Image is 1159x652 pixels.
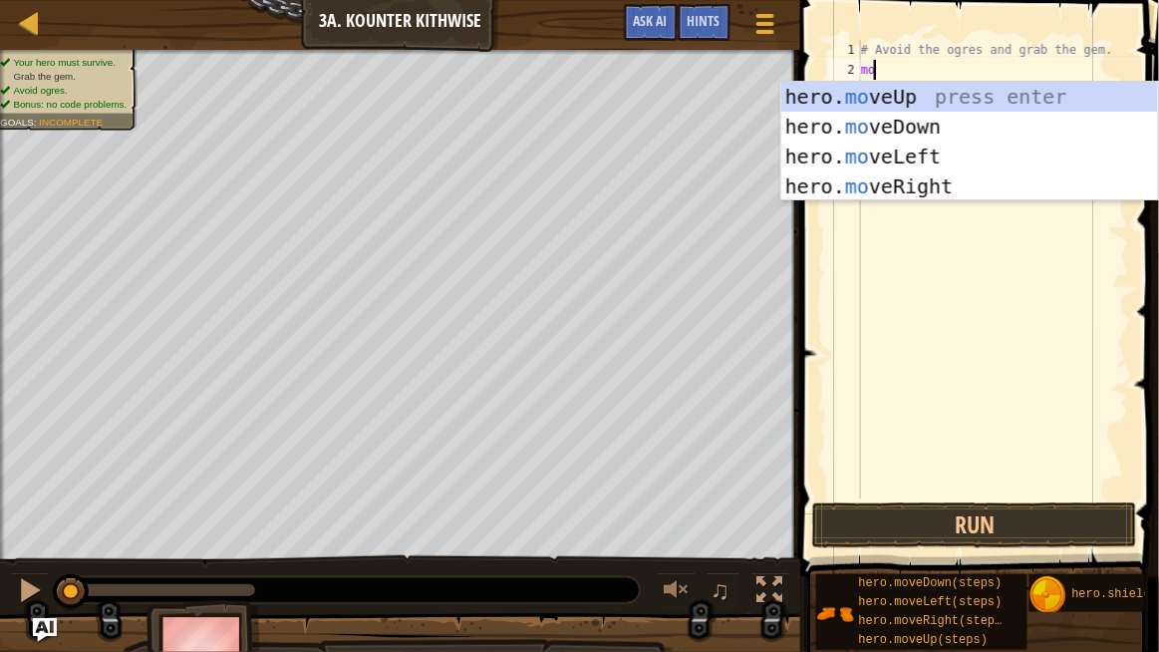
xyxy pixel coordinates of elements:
[688,11,721,30] span: Hints
[859,614,1010,628] span: hero.moveRight(steps)
[828,80,861,100] div: 3
[828,40,861,60] div: 1
[13,57,116,68] span: Your hero must survive.
[1029,576,1067,614] img: portrait.png
[859,576,1003,590] span: hero.moveDown(steps)
[740,4,790,51] button: Show game menu
[812,502,1137,548] button: Run
[34,117,39,128] span: :
[707,572,740,613] button: ♫
[624,4,678,41] button: Ask AI
[13,85,67,96] span: Avoid ogres.
[859,633,989,647] span: hero.moveUp(steps)
[13,99,127,110] span: Bonus: no code problems.
[750,572,790,613] button: Toggle fullscreen
[33,618,57,642] button: Ask AI
[634,11,668,30] span: Ask AI
[859,595,1003,609] span: hero.moveLeft(steps)
[657,572,697,613] button: Adjust volume
[10,572,50,613] button: Ctrl + P: Pause
[816,595,854,633] img: portrait.png
[711,575,730,605] span: ♫
[828,60,861,80] div: 2
[39,117,103,128] span: Incomplete
[13,71,76,82] span: Grab the gem.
